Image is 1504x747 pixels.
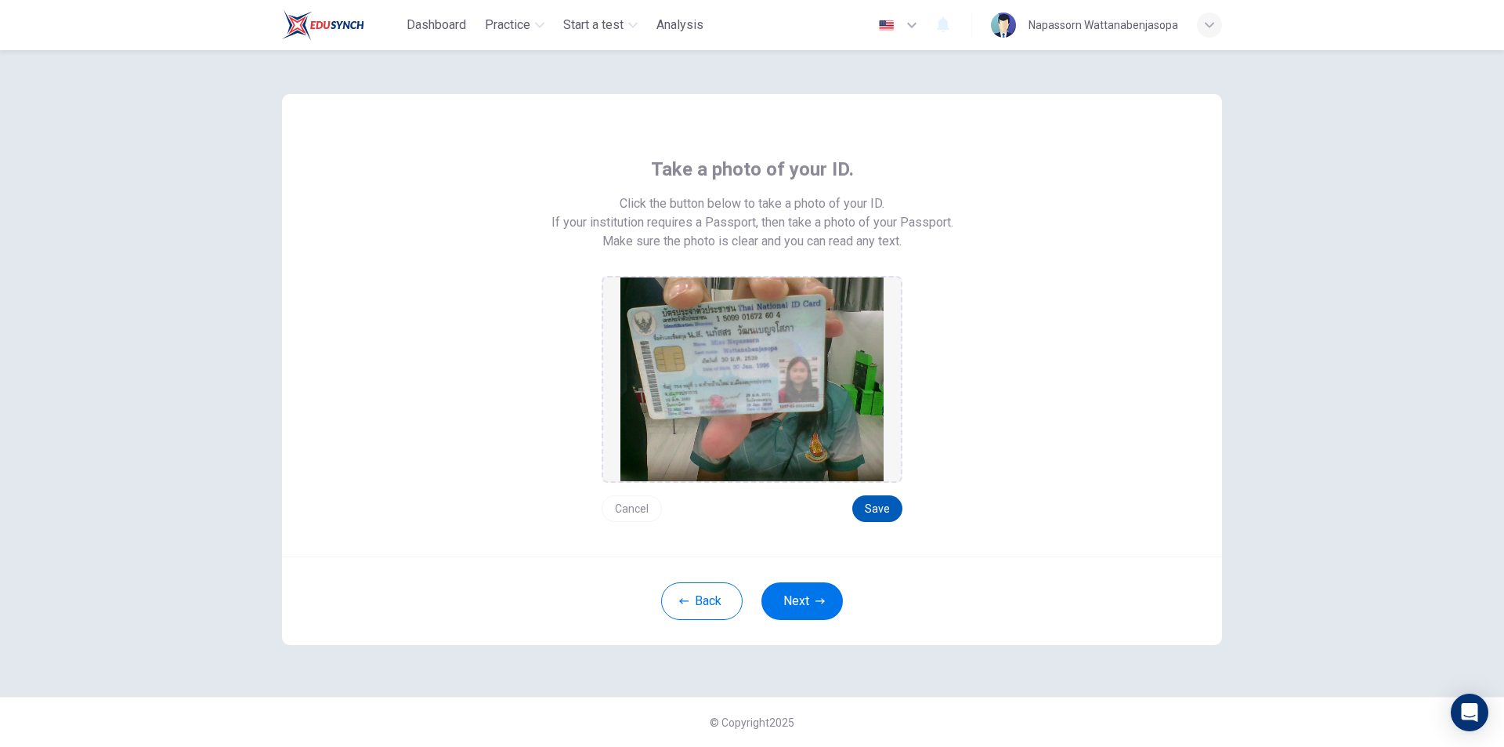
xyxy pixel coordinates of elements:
[282,9,364,41] img: Train Test logo
[485,16,530,34] span: Practice
[661,582,743,620] button: Back
[710,716,794,729] span: © Copyright 2025
[852,495,902,522] button: Save
[1451,694,1488,731] div: Open Intercom Messenger
[656,16,703,34] span: Analysis
[563,16,624,34] span: Start a test
[400,11,472,39] button: Dashboard
[877,20,896,31] img: en
[282,9,400,41] a: Train Test logo
[991,13,1016,38] img: Profile picture
[761,582,843,620] button: Next
[602,495,662,522] button: Cancel
[602,232,902,251] span: Make sure the photo is clear and you can read any text.
[651,157,854,182] span: Take a photo of your ID.
[479,11,551,39] button: Practice
[551,194,953,232] span: Click the button below to take a photo of your ID. If your institution requires a Passport, then ...
[557,11,644,39] button: Start a test
[1029,16,1178,34] div: Napassorn Wattanabenjasopa
[407,16,466,34] span: Dashboard
[650,11,710,39] button: Analysis
[620,277,884,481] img: preview screemshot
